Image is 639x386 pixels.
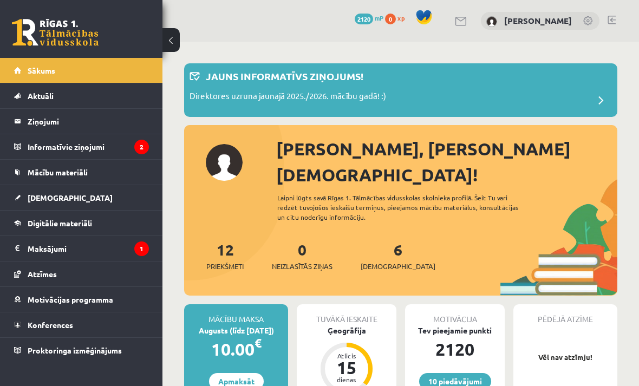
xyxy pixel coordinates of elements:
a: Informatīvie ziņojumi2 [14,134,149,159]
a: Mācību materiāli [14,160,149,185]
a: [DEMOGRAPHIC_DATA] [14,185,149,210]
a: 6[DEMOGRAPHIC_DATA] [361,240,435,272]
img: Enija Kristiāna Mezīte [486,16,497,27]
span: Konferences [28,320,73,330]
a: Aktuāli [14,83,149,108]
a: Proktoringa izmēģinājums [14,338,149,363]
div: 2120 [405,336,505,362]
legend: Ziņojumi [28,109,149,134]
div: 10.00 [184,336,288,362]
a: 0Neizlasītās ziņas [272,240,332,272]
div: Laipni lūgts savā Rīgas 1. Tālmācības vidusskolas skolnieka profilā. Šeit Tu vari redzēt tuvojošo... [277,193,537,222]
div: Mācību maksa [184,304,288,325]
span: [DEMOGRAPHIC_DATA] [361,261,435,272]
div: dienas [330,376,363,383]
a: Konferences [14,312,149,337]
a: Atzīmes [14,261,149,286]
div: Ģeogrāfija [297,325,396,336]
div: Motivācija [405,304,505,325]
span: Neizlasītās ziņas [272,261,332,272]
i: 2 [134,140,149,154]
legend: Informatīvie ziņojumi [28,134,149,159]
div: Augusts (līdz [DATE]) [184,325,288,336]
span: Motivācijas programma [28,295,113,304]
a: Maksājumi1 [14,236,149,261]
span: Sākums [28,66,55,75]
div: Tev pieejamie punkti [405,325,505,336]
span: € [255,335,262,351]
div: Atlicis [330,352,363,359]
span: Priekšmeti [206,261,244,272]
a: Jauns informatīvs ziņojums! Direktores uzruna jaunajā 2025./2026. mācību gadā! :) [190,69,612,112]
span: Aktuāli [28,91,54,101]
i: 1 [134,241,149,256]
div: 15 [330,359,363,376]
a: 0 xp [385,14,410,22]
a: Ziņojumi [14,109,149,134]
legend: Maksājumi [28,236,149,261]
a: 12Priekšmeti [206,240,244,272]
p: Vēl nav atzīmju! [519,352,612,363]
span: [DEMOGRAPHIC_DATA] [28,193,113,202]
a: [PERSON_NAME] [504,15,572,26]
span: Mācību materiāli [28,167,88,177]
a: Digitālie materiāli [14,211,149,235]
div: Tuvākā ieskaite [297,304,396,325]
span: Digitālie materiāli [28,218,92,228]
span: Proktoringa izmēģinājums [28,345,122,355]
a: 2120 mP [355,14,383,22]
div: Pēdējā atzīme [513,304,617,325]
p: Jauns informatīvs ziņojums! [206,69,363,83]
a: Rīgas 1. Tālmācības vidusskola [12,19,99,46]
p: Direktores uzruna jaunajā 2025./2026. mācību gadā! :) [190,90,386,105]
span: xp [397,14,405,22]
span: Atzīmes [28,269,57,279]
span: 2120 [355,14,373,24]
span: 0 [385,14,396,24]
span: mP [375,14,383,22]
a: Motivācijas programma [14,287,149,312]
div: [PERSON_NAME], [PERSON_NAME][DEMOGRAPHIC_DATA]! [276,136,617,188]
a: Sākums [14,58,149,83]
